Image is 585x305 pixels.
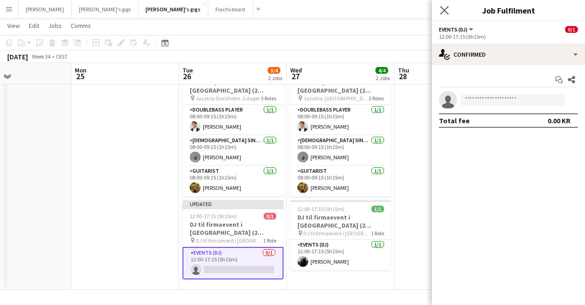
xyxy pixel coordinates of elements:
span: 25 [73,71,87,81]
span: DJ til firmaevent i [GEOGRAPHIC_DATA] [303,230,371,237]
div: 0.00 KR [548,116,571,125]
span: Week 34 [30,53,52,60]
span: Tue [183,66,193,74]
app-job-card: 08:00-09:15 (1h15m)3/3Jazztrio, [GEOGRAPHIC_DATA] (2 [PERSON_NAME]) Jazztrio, [GEOGRAPHIC_DATA] (... [290,65,391,197]
app-card-role: [DEMOGRAPHIC_DATA] Singer1/108:00-09:15 (1h15m)[PERSON_NAME] [183,135,283,166]
span: 12:00-17:15 (5h15m) [190,213,237,220]
div: 2 Jobs [376,75,390,81]
button: [PERSON_NAME] [18,0,72,18]
app-card-role: Guitarist1/108:00-09:15 (1h15m)[PERSON_NAME] [290,166,391,197]
span: Comms [71,22,91,30]
span: 0/1 [565,26,578,33]
app-card-role: Guitarist1/108:00-09:15 (1h15m)[PERSON_NAME] [183,166,283,197]
span: 4/4 [375,67,388,74]
span: Events (DJ) [439,26,467,33]
app-job-card: 12:00-17:15 (5h15m)1/1DJ til firmaevent i [GEOGRAPHIC_DATA] (2 [PERSON_NAME]) DJ til firmaevent i... [290,200,391,270]
app-job-card: Updated12:00-17:15 (5h15m)0/1DJ til firmaevent i [GEOGRAPHIC_DATA] (2 [PERSON_NAME]) DJ til firma... [183,200,283,279]
span: 3 Roles [369,95,384,102]
span: Thu [398,66,409,74]
div: Updated [183,200,283,207]
button: Flachs board [208,0,253,18]
div: Confirmed [432,44,585,65]
a: Jobs [45,20,65,31]
span: 3/4 [268,67,280,74]
h3: Jazztrio, [GEOGRAPHIC_DATA] (2 [PERSON_NAME]) [183,78,283,94]
span: DJ til firmaevent i [GEOGRAPHIC_DATA] [196,237,263,244]
div: Total fee [439,116,470,125]
h3: Jazztrio, [GEOGRAPHIC_DATA] (2 [PERSON_NAME]) [290,78,391,94]
app-card-role: Events (DJ)0/112:00-17:15 (5h15m) [183,247,283,279]
span: 26 [181,71,193,81]
a: View [4,20,23,31]
span: Mon [75,66,87,74]
div: 12:00-17:15 (5h15m) [439,33,578,40]
button: Events (DJ) [439,26,475,33]
app-card-role: Doublebass Player1/108:00-09:15 (1h15m)[PERSON_NAME] [290,105,391,135]
div: 2 Jobs [268,75,282,81]
span: View [7,22,20,30]
a: Edit [25,20,43,31]
span: 3 Roles [261,95,276,102]
span: 12:00-17:15 (5h15m) [297,206,344,212]
div: [DATE] [7,52,28,61]
div: CEST [56,53,68,60]
span: Jazztrio, [GEOGRAPHIC_DATA] (2 [PERSON_NAME]) [303,95,369,102]
a: Comms [67,20,95,31]
app-job-card: 08:00-09:15 (1h15m)3/3Jazztrio, [GEOGRAPHIC_DATA] (2 [PERSON_NAME]) Jazztrio Stockholm. 2 dager3 ... [183,65,283,197]
span: Wed [290,66,302,74]
h3: DJ til firmaevent i [GEOGRAPHIC_DATA] (2 [PERSON_NAME]) [290,213,391,229]
span: 1 Role [371,230,384,237]
span: 27 [289,71,302,81]
app-card-role: Events (DJ)1/112:00-17:15 (5h15m)[PERSON_NAME] [290,240,391,270]
span: 28 [397,71,409,81]
button: [PERSON_NAME]'s gigs [72,0,138,18]
app-card-role: Doublebass Player1/108:00-09:15 (1h15m)[PERSON_NAME] [183,105,283,135]
span: Jazztrio Stockholm. 2 dager [196,95,260,102]
span: Edit [29,22,39,30]
h3: Job Fulfilment [432,4,585,16]
button: [PERSON_NAME]'s gigs [138,0,208,18]
app-card-role: [DEMOGRAPHIC_DATA] Singer1/108:00-09:15 (1h15m)[PERSON_NAME] [290,135,391,166]
span: 0/1 [264,213,276,220]
h3: DJ til firmaevent i [GEOGRAPHIC_DATA] (2 [PERSON_NAME]) [183,220,283,237]
span: Jobs [48,22,62,30]
span: 1 Role [263,237,276,244]
span: 1/1 [371,206,384,212]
